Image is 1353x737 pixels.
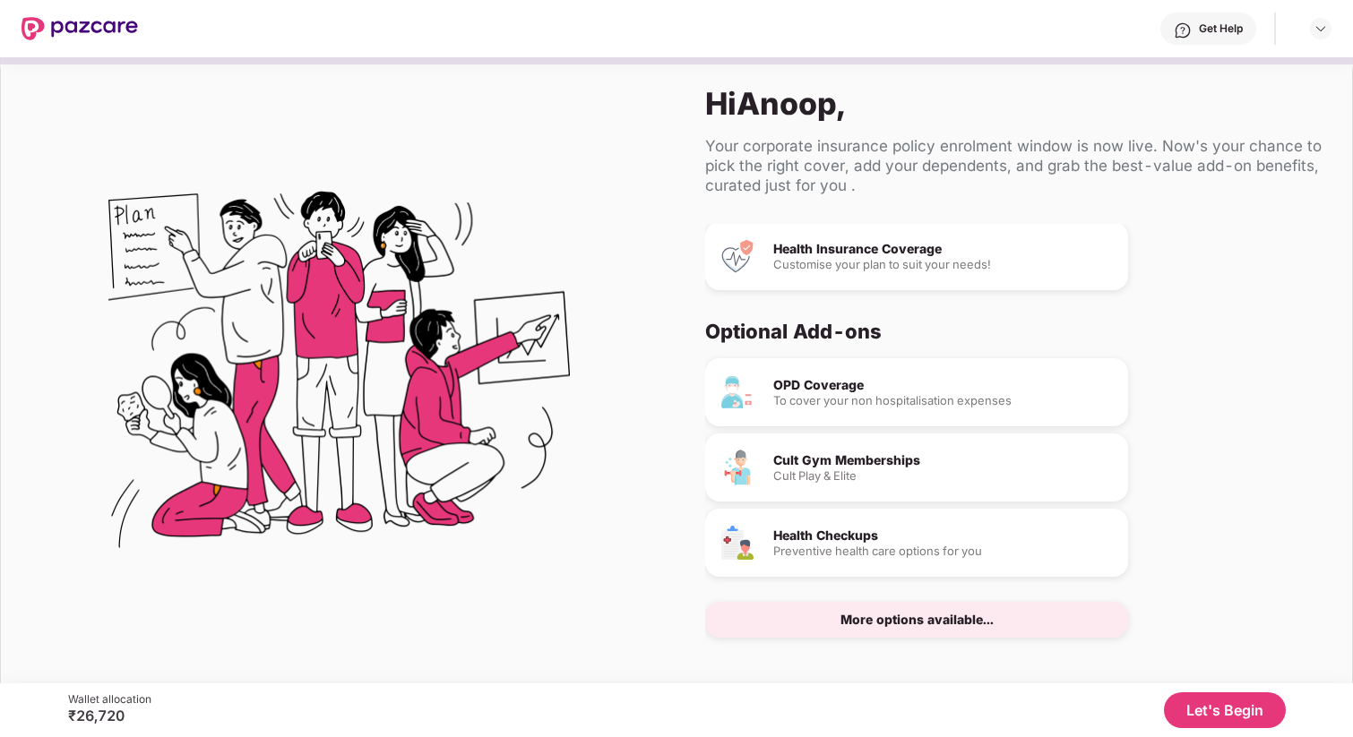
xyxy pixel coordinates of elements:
[1174,21,1192,39] img: svg+xml;base64,PHN2ZyBpZD0iSGVscC0zMngzMiIgeG1sbnM9Imh0dHA6Ly93d3cudzMub3JnLzIwMDAvc3ZnIiB3aWR0aD...
[773,395,1114,407] div: To cover your non hospitalisation expenses
[720,374,755,410] img: OPD Coverage
[773,243,1114,255] div: Health Insurance Coverage
[840,613,994,626] div: More options available...
[1164,692,1286,728] button: Let's Begin
[720,525,755,561] img: Health Checkups
[773,379,1114,391] div: OPD Coverage
[720,450,755,485] img: Cult Gym Memberships
[705,136,1323,195] div: Your corporate insurance policy enrolment window is now live. Now's your chance to pick the right...
[705,85,1323,122] div: Hi Anoop ,
[1199,21,1243,36] div: Get Help
[773,470,1114,482] div: Cult Play & Elite
[22,17,138,40] img: New Pazcare Logo
[68,707,151,724] div: ₹26,720
[68,692,151,707] div: Wallet allocation
[720,238,755,274] img: Health Insurance Coverage
[773,529,1114,542] div: Health Checkups
[773,259,1114,270] div: Customise your plan to suit your needs!
[773,454,1114,467] div: Cult Gym Memberships
[705,319,1309,344] div: Optional Add-ons
[108,145,570,606] img: Flex Benefits Illustration
[1314,21,1328,36] img: svg+xml;base64,PHN2ZyBpZD0iRHJvcGRvd24tMzJ4MzIiIHhtbG5zPSJodHRwOi8vd3d3LnczLm9yZy8yMDAwL3N2ZyIgd2...
[773,545,1114,557] div: Preventive health care options for you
